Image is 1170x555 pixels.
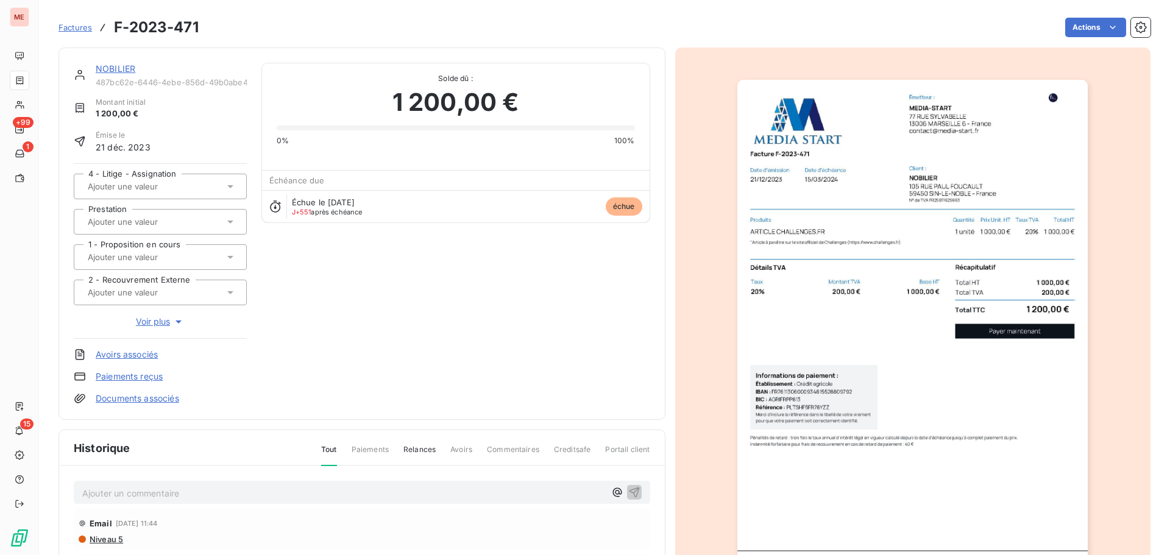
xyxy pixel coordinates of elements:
span: Paiements [352,444,389,465]
button: Actions [1065,18,1126,37]
span: J+551 [292,208,311,216]
span: Solde dû : [277,73,635,84]
a: Factures [58,21,92,34]
span: Historique [74,440,130,456]
span: Échue le [DATE] [292,197,355,207]
span: Niveau 5 [88,534,123,544]
div: ME [10,7,29,27]
span: +99 [13,117,34,128]
span: Montant initial [96,97,146,108]
span: 1 200,00 € [96,108,146,120]
input: Ajouter une valeur [87,216,209,227]
span: Émise le [96,130,151,141]
span: 100% [614,135,635,146]
h3: F-2023-471 [114,16,199,38]
a: Documents associés [96,392,179,405]
span: Commentaires [487,444,539,465]
iframe: Intercom live chat [1129,514,1158,543]
span: [DATE] 11:44 [116,520,158,527]
span: Email [90,518,112,528]
input: Ajouter une valeur [87,287,209,298]
a: Avoirs associés [96,348,158,361]
input: Ajouter une valeur [87,252,209,263]
span: après échéance [292,208,363,216]
span: Relances [403,444,436,465]
img: Logo LeanPay [10,528,29,548]
span: 487bc62e-6446-4ebe-856d-49b0abe46d45 [96,77,247,87]
span: 0% [277,135,289,146]
span: Avoirs [450,444,472,465]
button: Voir plus [74,315,247,328]
input: Ajouter une valeur [87,181,209,192]
span: 15 [20,419,34,430]
span: 1 200,00 € [392,84,519,121]
span: échue [606,197,642,216]
span: 1 [23,141,34,152]
span: Creditsafe [554,444,591,465]
a: NOBILIER [96,63,135,74]
span: Portail client [605,444,650,465]
span: Factures [58,23,92,32]
span: 21 déc. 2023 [96,141,151,154]
a: Paiements reçus [96,370,163,383]
span: Tout [321,444,337,466]
span: Voir plus [136,316,185,328]
span: Échéance due [269,175,325,185]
